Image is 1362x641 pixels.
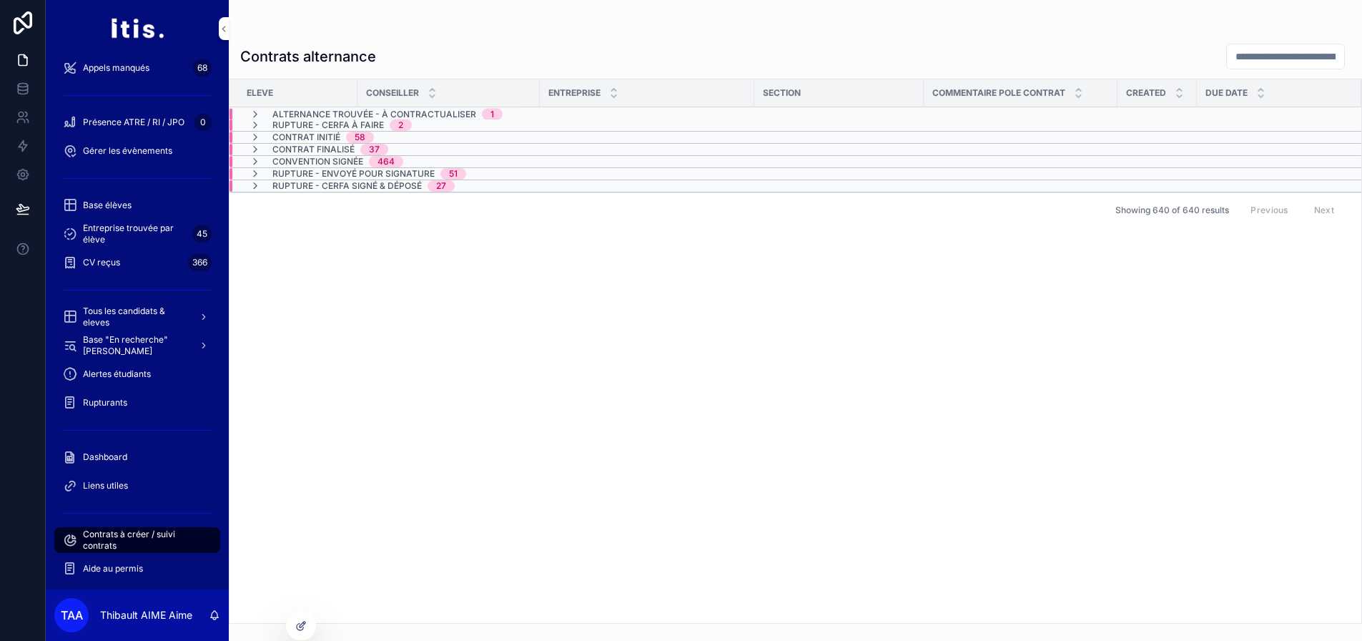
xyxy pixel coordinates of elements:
[83,334,187,357] span: Base "En recherche" [PERSON_NAME]
[83,117,184,128] span: Présence ATRE / RI / JPO
[272,132,340,143] span: Contrat initié
[272,156,363,167] span: Convention signée
[272,180,422,192] span: Rupture - CERFA signé & déposé
[763,87,801,99] span: Section
[83,368,151,380] span: Alertes étudiants
[188,254,212,271] div: 366
[436,180,446,192] div: 27
[83,257,120,268] span: CV reçus
[54,138,220,164] a: Gérer les évènements
[192,225,212,243] div: 45
[355,132,365,143] div: 58
[83,563,143,574] span: Aide au permis
[54,55,220,81] a: Appels manqués68
[110,17,164,40] img: App logo
[194,114,212,131] div: 0
[272,168,435,180] span: Rupture - envoyé pour signature
[54,390,220,416] a: Rupturants
[100,608,192,622] p: Thibault AIME Aime
[54,192,220,218] a: Base élèves
[1115,205,1229,216] span: Showing 640 of 640 results
[83,480,128,491] span: Liens utiles
[61,607,83,624] span: TAA
[548,87,601,99] span: Entreprise
[83,145,172,157] span: Gérer les évènements
[369,144,380,155] div: 37
[1205,87,1248,99] span: Due date
[54,333,220,358] a: Base "En recherche" [PERSON_NAME]
[54,361,220,387] a: Alertes étudiants
[83,451,127,463] span: Dashboard
[54,221,220,247] a: Entreprise trouvée par élève45
[366,87,419,99] span: Conseiller
[272,109,476,120] span: Alternance trouvée - à contractualiser
[83,62,149,74] span: Appels manqués
[54,556,220,582] a: Aide au permis
[83,529,206,552] span: Contrats à créer / suivi contrats
[83,397,127,408] span: Rupturants
[54,527,220,553] a: Contrats à créer / suivi contrats
[83,222,187,245] span: Entreprise trouvée par élève
[272,119,384,131] span: Rupture - CERFA à faire
[490,109,494,120] div: 1
[1126,87,1166,99] span: Created
[54,250,220,275] a: CV reçus366
[247,87,273,99] span: Eleve
[83,305,187,328] span: Tous les candidats & eleves
[398,119,403,131] div: 2
[54,304,220,330] a: Tous les candidats & eleves
[54,473,220,499] a: Liens utiles
[272,144,355,155] span: Contrat finalisé
[54,444,220,470] a: Dashboard
[377,156,395,167] div: 464
[54,109,220,135] a: Présence ATRE / RI / JPO0
[46,57,229,589] div: scrollable content
[83,200,132,211] span: Base élèves
[932,87,1065,99] span: Commentaire Pole Contrat
[193,59,212,77] div: 68
[240,47,376,67] h1: Contrats alternance
[449,168,458,180] div: 51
